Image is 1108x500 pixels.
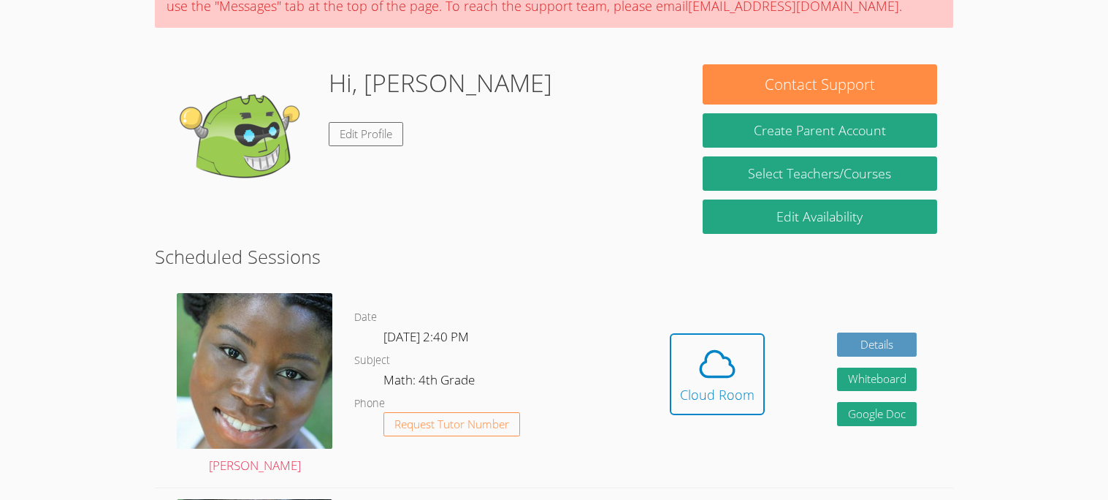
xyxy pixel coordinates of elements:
a: Edit Availability [703,200,936,234]
a: Details [837,333,917,357]
img: 1000004422.jpg [177,293,332,449]
h1: Hi, [PERSON_NAME] [329,64,552,102]
span: [DATE] 2:40 PM [383,328,469,345]
a: Edit Profile [329,122,403,146]
dt: Date [354,308,377,327]
button: Create Parent Account [703,113,936,148]
span: Request Tutor Number [394,419,509,430]
button: Whiteboard [837,368,917,392]
h2: Scheduled Sessions [155,243,952,270]
button: Cloud Room [670,333,765,415]
a: Select Teachers/Courses [703,156,936,191]
a: Google Doc [837,402,917,426]
dd: Math: 4th Grade [383,370,478,395]
button: Contact Support [703,64,936,105]
button: Request Tutor Number [383,412,520,436]
dt: Subject [354,352,390,370]
dt: Phone [354,395,385,413]
img: default.png [171,64,317,211]
a: [PERSON_NAME] [177,293,332,477]
div: Cloud Room [680,385,754,405]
